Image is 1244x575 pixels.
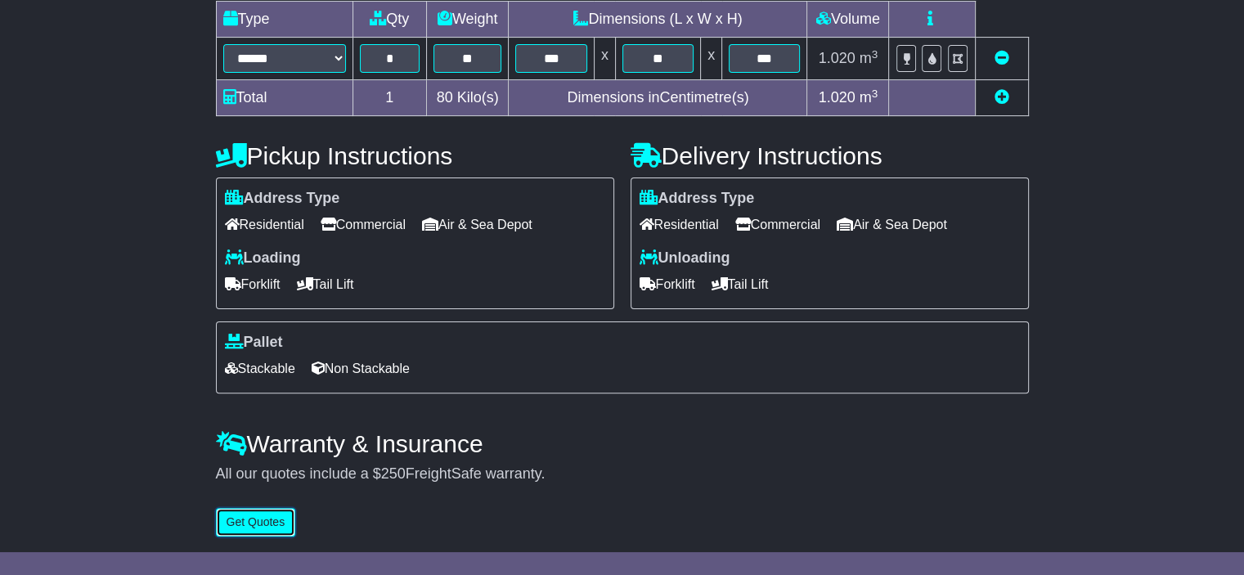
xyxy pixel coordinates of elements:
[353,2,426,38] td: Qty
[872,88,878,100] sup: 3
[225,272,281,297] span: Forklift
[225,212,304,237] span: Residential
[819,89,856,106] span: 1.020
[216,508,296,537] button: Get Quotes
[225,249,301,267] label: Loading
[640,212,719,237] span: Residential
[594,38,615,80] td: x
[426,80,509,116] td: Kilo(s)
[995,89,1009,106] a: Add new item
[312,356,410,381] span: Non Stackable
[837,212,947,237] span: Air & Sea Depot
[995,50,1009,66] a: Remove this item
[860,89,878,106] span: m
[225,356,295,381] span: Stackable
[426,2,509,38] td: Weight
[353,80,426,116] td: 1
[735,212,820,237] span: Commercial
[509,80,807,116] td: Dimensions in Centimetre(s)
[860,50,878,66] span: m
[381,465,406,482] span: 250
[437,89,453,106] span: 80
[297,272,354,297] span: Tail Lift
[225,190,340,208] label: Address Type
[640,249,730,267] label: Unloading
[640,190,755,208] label: Address Type
[701,38,722,80] td: x
[509,2,807,38] td: Dimensions (L x W x H)
[422,212,532,237] span: Air & Sea Depot
[225,334,283,352] label: Pallet
[216,142,614,169] h4: Pickup Instructions
[807,2,889,38] td: Volume
[872,48,878,61] sup: 3
[216,80,353,116] td: Total
[640,272,695,297] span: Forklift
[631,142,1029,169] h4: Delivery Instructions
[321,212,406,237] span: Commercial
[712,272,769,297] span: Tail Lift
[216,430,1029,457] h4: Warranty & Insurance
[819,50,856,66] span: 1.020
[216,465,1029,483] div: All our quotes include a $ FreightSafe warranty.
[216,2,353,38] td: Type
